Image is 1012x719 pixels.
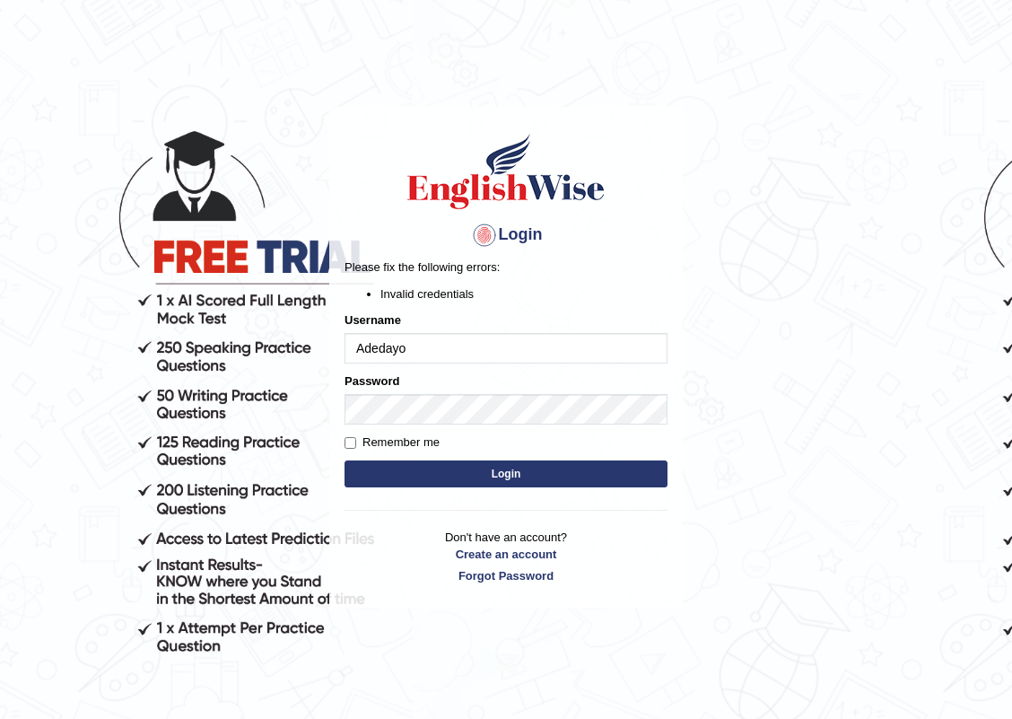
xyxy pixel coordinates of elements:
[345,529,667,584] p: Don't have an account?
[345,311,401,329] label: Username
[345,567,667,584] a: Forgot Password
[345,460,667,487] button: Login
[345,434,440,452] label: Remember me
[345,373,399,390] label: Password
[404,131,608,212] img: Logo of English Wise sign in for intelligent practice with AI
[345,437,356,449] input: Remember me
[345,221,667,250] h4: Login
[380,285,667,303] li: Invalid credentials
[345,259,667,276] p: Please fix the following errors:
[345,546,667,563] a: Create an account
